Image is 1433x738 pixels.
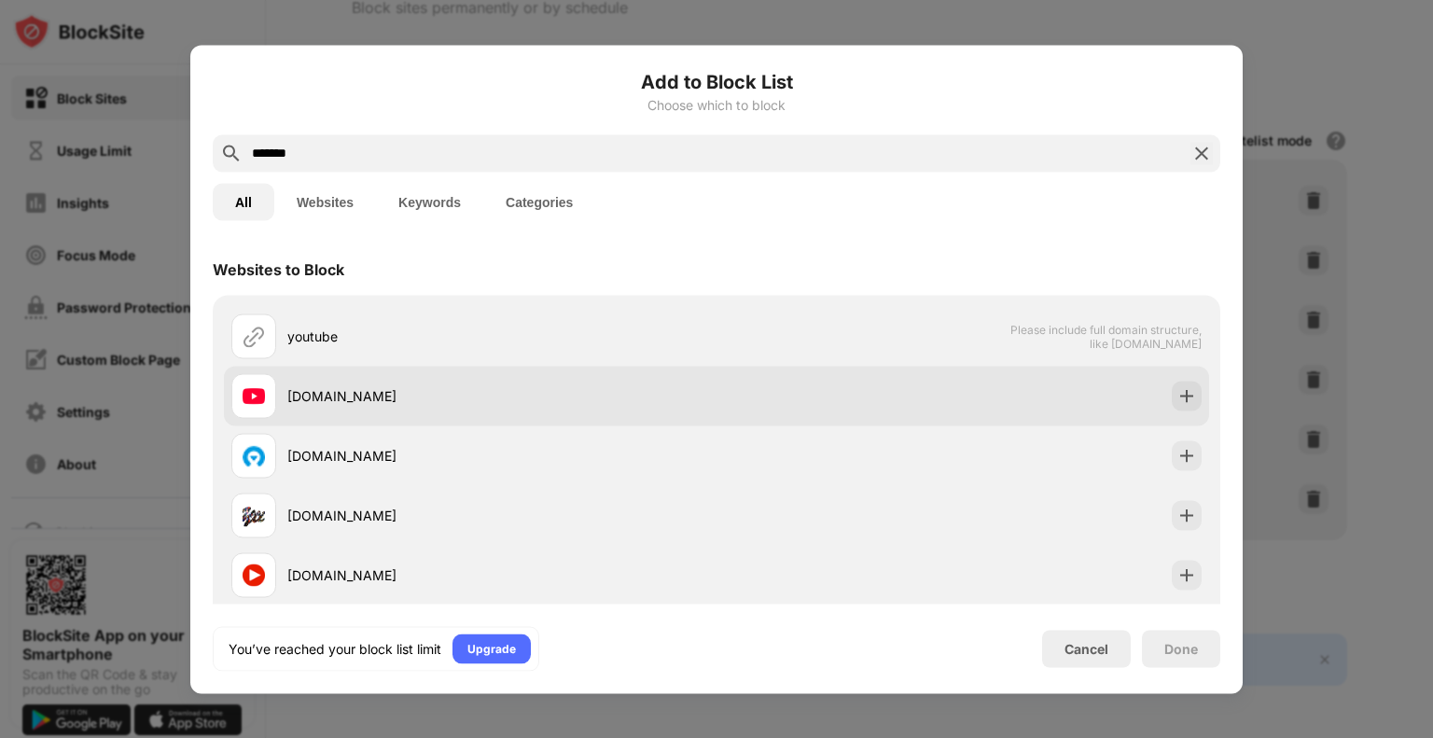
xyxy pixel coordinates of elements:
[483,183,595,220] button: Categories
[287,506,716,525] div: [DOMAIN_NAME]
[1190,142,1213,164] img: search-close
[213,183,274,220] button: All
[213,67,1220,95] h6: Add to Block List
[287,446,716,466] div: [DOMAIN_NAME]
[287,565,716,585] div: [DOMAIN_NAME]
[220,142,243,164] img: search.svg
[274,183,376,220] button: Websites
[243,564,265,586] img: favicons
[229,639,441,658] div: You’ve reached your block list limit
[1064,641,1108,657] div: Cancel
[287,386,716,406] div: [DOMAIN_NAME]
[1009,322,1202,350] span: Please include full domain structure, like [DOMAIN_NAME]
[243,504,265,526] img: favicons
[243,444,265,466] img: favicons
[376,183,483,220] button: Keywords
[467,639,516,658] div: Upgrade
[287,327,716,346] div: youtube
[1164,641,1198,656] div: Done
[243,325,265,347] img: url.svg
[213,97,1220,112] div: Choose which to block
[243,384,265,407] img: favicons
[213,259,344,278] div: Websites to Block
